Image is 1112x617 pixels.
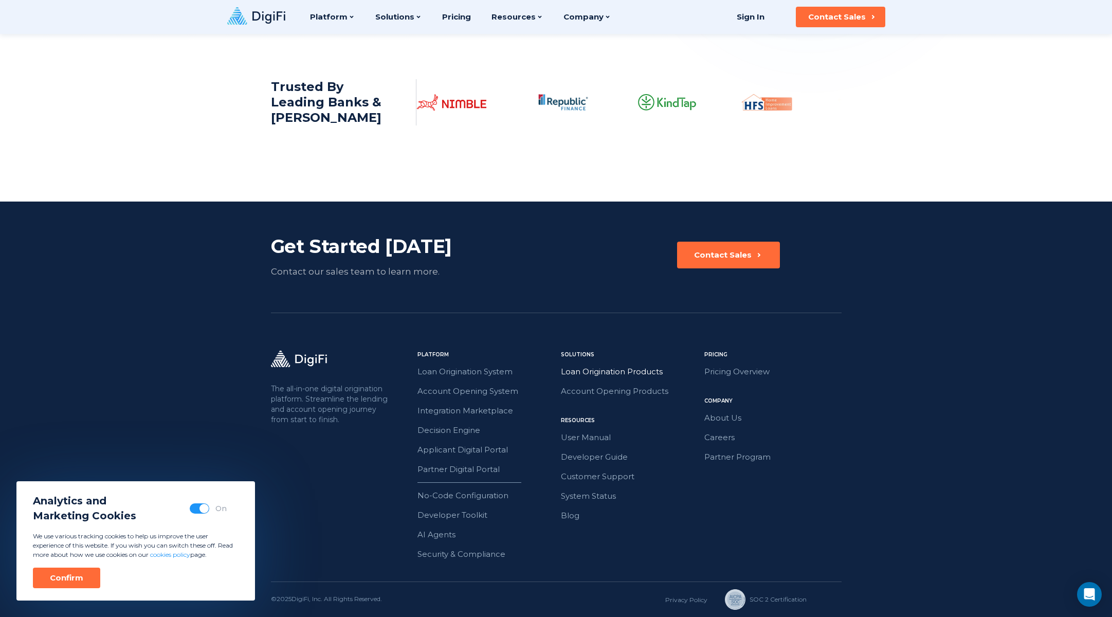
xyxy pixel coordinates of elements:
[150,551,190,558] a: cookies policy
[704,365,842,378] a: Pricing Overview
[33,568,100,588] button: Confirm
[417,548,555,561] a: Security & Compliance
[665,596,707,604] a: Privacy Policy
[694,250,752,260] div: Contact Sales
[417,404,555,418] a: Integration Marketplace
[417,351,555,359] div: Platform
[50,573,83,583] div: Confirm
[704,351,842,359] div: Pricing
[1077,582,1102,607] div: Open Intercom Messenger
[271,384,390,425] p: The all-in-one digital origination platform. Streamline the lending and account opening journey f...
[417,385,555,398] a: Account Opening System
[271,594,382,605] div: © 2025 DigiFi, Inc. All Rights Reserved.
[33,494,136,509] span: Analytics and
[561,416,698,425] div: Resources
[561,351,698,359] div: Solutions
[704,397,842,405] div: Company
[561,365,698,378] a: Loan Origination Products
[33,509,136,523] span: Marketing Cookies
[561,431,698,444] a: User Manual
[704,450,842,464] a: Partner Program
[417,463,555,476] a: Partner Digital Portal
[271,79,399,125] p: Trusted By Leading Banks & [PERSON_NAME]
[561,489,698,503] a: System Status
[271,264,500,279] div: Contact our sales team to learn more.
[33,532,239,559] p: We use various tracking cookies to help us improve the user experience of this website. If you wi...
[215,503,227,514] div: On
[677,242,780,268] button: Contact Sales
[271,234,500,258] div: Get Started [DATE]
[808,12,866,22] div: Contact Sales
[741,94,792,111] img: Client Logo 4
[561,450,698,464] a: Developer Guide
[417,424,555,437] a: Decision Engine
[704,411,842,425] a: About Us
[704,431,842,444] a: Careers
[417,365,555,378] a: Loan Origination System
[796,7,885,27] button: Contact Sales
[638,94,696,111] img: Client Logo 3
[417,509,555,522] a: Developer Toolkit
[837,94,882,111] img: Client Logo 5
[677,242,780,279] a: Contact Sales
[417,489,555,502] a: No-Code Configuration
[417,443,555,457] a: Applicant Digital Portal
[725,589,793,610] a: SOC 2 Сertification
[561,385,698,398] a: Account Opening Products
[750,595,807,604] div: SOC 2 Сertification
[724,7,777,27] a: Sign In
[416,94,486,111] img: Client Logo 1
[532,94,593,111] img: Client Logo 2
[417,528,555,541] a: AI Agents
[561,470,698,483] a: Customer Support
[561,509,698,522] a: Blog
